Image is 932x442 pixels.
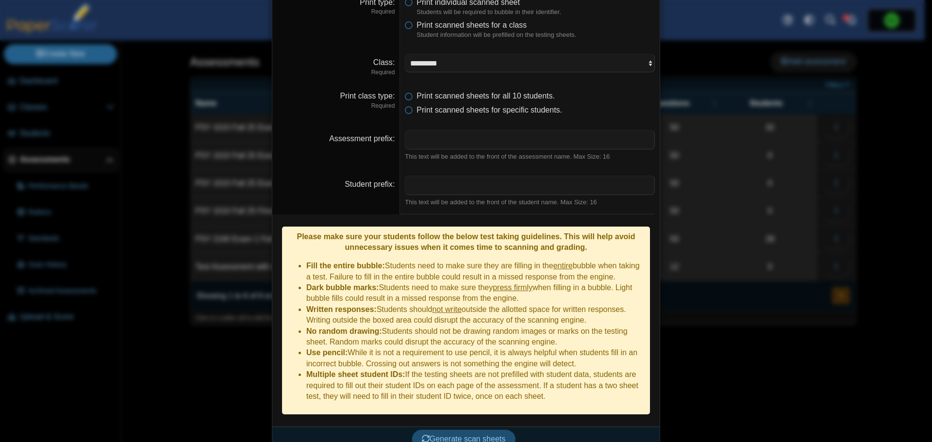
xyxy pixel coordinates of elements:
[306,282,645,304] li: Students need to make sure they when filling in a bubble. Light bubble fills could result in a mi...
[306,369,645,402] li: If the testing sheets are not prefilled with student data, students are required to fill out thei...
[329,134,395,143] label: Assessment prefix
[306,283,379,292] b: Dark bubble marks:
[416,31,655,39] dfn: Student information will be prefilled on the testing sheets.
[373,58,395,66] label: Class
[416,8,655,16] dfn: Students will be required to bubble in their identifier.
[306,347,645,369] li: While it is not a requirement to use pencil, it is always helpful when students fill in an incorr...
[306,305,377,313] b: Written responses:
[416,21,527,29] span: Print scanned sheets for a class
[553,262,573,270] u: entire
[306,327,382,335] b: No random drawing:
[306,370,405,378] b: Multiple sheet student IDs:
[306,262,385,270] b: Fill the entire bubble:
[297,232,635,251] b: Please make sure your students follow the below test taking guidelines. This will help avoid unne...
[493,283,533,292] u: press firmly
[405,152,655,161] div: This text will be added to the front of the assessment name. Max Size: 16
[306,326,645,348] li: Students should not be drawing random images or marks on the testing sheet. Random marks could di...
[345,180,395,188] label: Student prefix
[277,8,395,16] dfn: Required
[277,102,395,110] dfn: Required
[405,198,655,207] div: This text will be added to the front of the student name. Max Size: 16
[306,348,348,357] b: Use pencil:
[277,68,395,77] dfn: Required
[432,305,461,313] u: not write
[416,106,562,114] span: Print scanned sheets for specific students.
[416,92,555,100] span: Print scanned sheets for all 10 students.
[340,92,395,100] label: Print class type
[306,261,645,282] li: Students need to make sure they are filling in the bubble when taking a test. Failure to fill in ...
[306,304,645,326] li: Students should outside the allotted space for written responses. Writing outside the boxed area ...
